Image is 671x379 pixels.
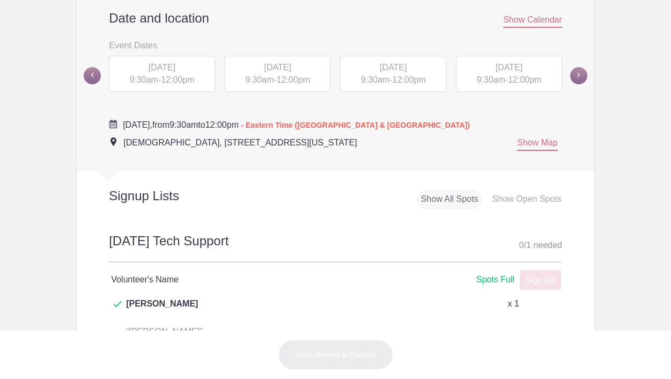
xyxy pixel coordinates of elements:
span: 12:00pm [508,75,541,84]
span: 9:30am [361,75,389,84]
h3: Event Dates [109,37,562,53]
span: 12:00pm [277,75,310,84]
span: [DATE], [123,120,152,129]
span: [DEMOGRAPHIC_DATA], [STREET_ADDRESS][US_STATE] [123,138,357,147]
div: - [109,56,215,92]
h2: [DATE] Tech Support [109,232,562,263]
img: Check dark green [114,301,122,308]
button: Next: Review & Confirm [278,340,393,370]
span: 9:30am [476,75,505,84]
span: 12:00pm [393,75,426,84]
div: - [340,56,446,92]
button: [DATE] 9:30am-12:00pm [340,55,447,93]
p: x 1 [507,297,519,310]
span: [DATE] [264,63,291,72]
span: [DATE] [149,63,175,72]
div: - [456,56,562,92]
div: Spots Full [476,273,514,287]
span: 12:00pm [205,120,239,129]
button: [DATE] 9:30am-12:00pm [455,55,563,93]
div: 0 1 needed [519,237,562,253]
span: 9:30am [169,120,198,129]
span: - Eastern Time ([GEOGRAPHIC_DATA] & [GEOGRAPHIC_DATA]) [241,121,470,129]
div: Show All Spots [417,189,483,209]
h2: Signup Lists [77,188,249,204]
span: 9:30am [245,75,274,84]
img: Cal purple [109,120,117,128]
span: “[PERSON_NAME]” [126,327,202,336]
span: from to [123,120,470,129]
div: - [225,56,331,92]
span: [PERSON_NAME] [126,297,198,323]
button: [DATE] 9:30am-12:00pm [224,55,331,93]
h2: Date and location [109,10,562,26]
button: [DATE] 9:30am-12:00pm [108,55,216,93]
span: [DATE] [496,63,522,72]
span: [DATE] [380,63,407,72]
span: 12:00pm [161,75,194,84]
span: 9:30am [130,75,158,84]
span: Show Calendar [503,15,562,28]
h4: Volunteer's Name [111,273,335,286]
span: / [524,240,526,250]
div: Show Open Spots [488,189,566,209]
img: Event location [110,137,116,146]
a: Show Map [517,138,558,151]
